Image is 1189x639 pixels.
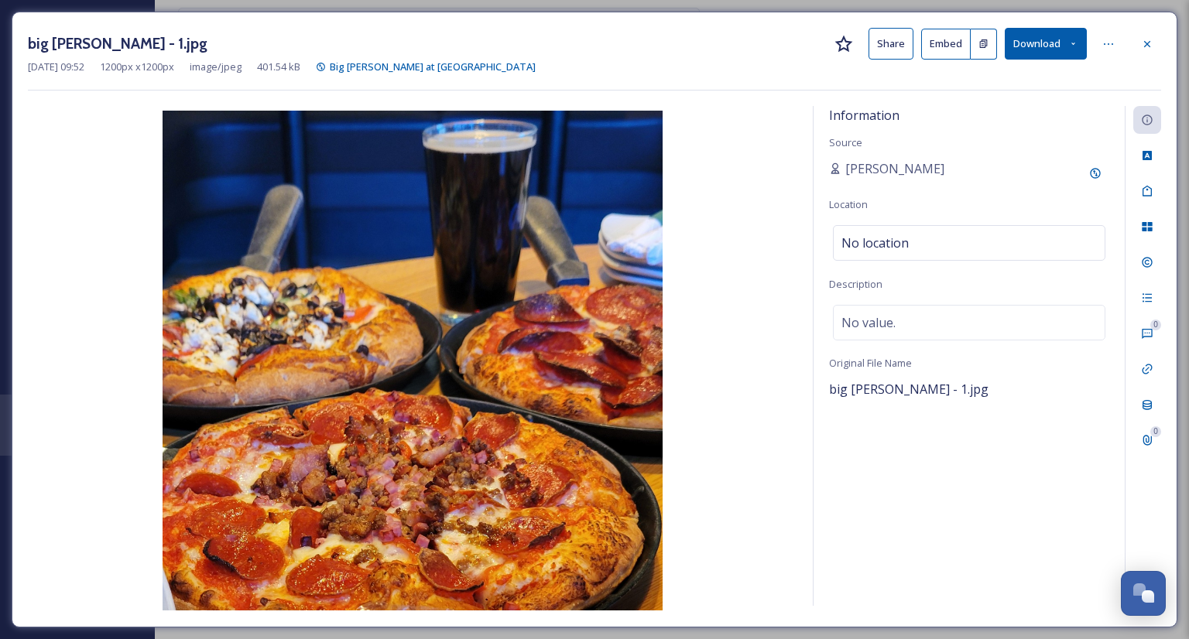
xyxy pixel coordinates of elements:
span: [DATE] 09:52 [28,60,84,74]
span: No location [841,234,909,252]
span: Source [829,135,862,149]
button: Open Chat [1121,571,1166,616]
button: Download [1005,28,1087,60]
h3: big [PERSON_NAME] - 1.jpg [28,32,207,55]
span: big [PERSON_NAME] - 1.jpg [829,381,989,398]
div: 0 [1150,426,1161,437]
img: big%20woods%20-%201.jpg [28,111,797,610]
span: Location [829,197,868,211]
span: Description [829,277,882,291]
span: Original File Name [829,356,912,370]
span: No value. [841,313,896,332]
button: Embed [921,29,971,60]
span: Information [829,107,899,124]
span: 1200 px x 1200 px [100,60,174,74]
span: image/jpeg [190,60,242,74]
span: [PERSON_NAME] [845,159,944,178]
button: Share [869,28,913,60]
span: Big [PERSON_NAME] at [GEOGRAPHIC_DATA] [330,60,536,73]
div: 0 [1150,319,1161,330]
span: 401.54 kB [257,60,300,74]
